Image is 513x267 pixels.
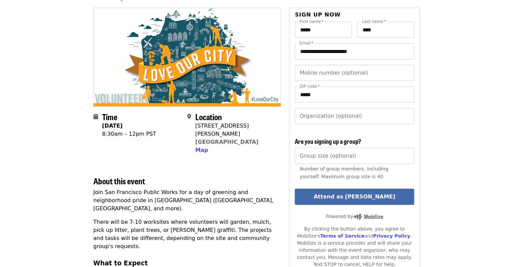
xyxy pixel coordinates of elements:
span: Sign up now [295,11,341,18]
input: Last name [357,22,414,38]
label: First name [300,20,324,24]
button: Map [195,146,208,154]
label: ZIP code [300,84,320,88]
i: calendar icon [93,113,98,120]
span: Are you signing up a group? [295,137,361,145]
strong: [DATE] [102,123,123,129]
label: Last name [362,20,386,24]
span: Map [195,147,208,153]
a: Privacy Policy [373,233,410,239]
span: Number of group members, including yourself. Maximum group size is 40 [300,166,388,179]
span: Location [195,111,222,123]
input: [object Object] [295,148,414,164]
a: Terms of Service [320,233,364,239]
span: Powered by [326,214,383,219]
div: 8:30am – 12pm PST [102,130,156,138]
input: First name [295,22,352,38]
input: Email [295,43,414,59]
label: Email [300,41,314,45]
a: [GEOGRAPHIC_DATA] [195,139,258,145]
p: Join San Francisco Public Works for a day of greening and neighborhood pride in [GEOGRAPHIC_DATA]... [93,188,281,213]
input: Mobile number (optional) [295,65,414,81]
button: Attend as [PERSON_NAME] [295,189,414,205]
input: ZIP code [295,86,414,103]
input: Organization (optional) [295,108,414,124]
img: Powered by Mobilize [353,214,383,220]
img: D3 Neighborhood Beautification Day (North Beach / Russian Hill) organized by SF Public Works [94,8,281,106]
div: [STREET_ADDRESS][PERSON_NAME] [195,122,276,138]
p: There will be 7-10 worksites where volunteers will garden, mulch, pick up litter, plant trees, or... [93,218,281,250]
span: About this event [93,175,145,187]
span: Time [102,111,117,123]
i: map-marker-alt icon [187,113,191,120]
